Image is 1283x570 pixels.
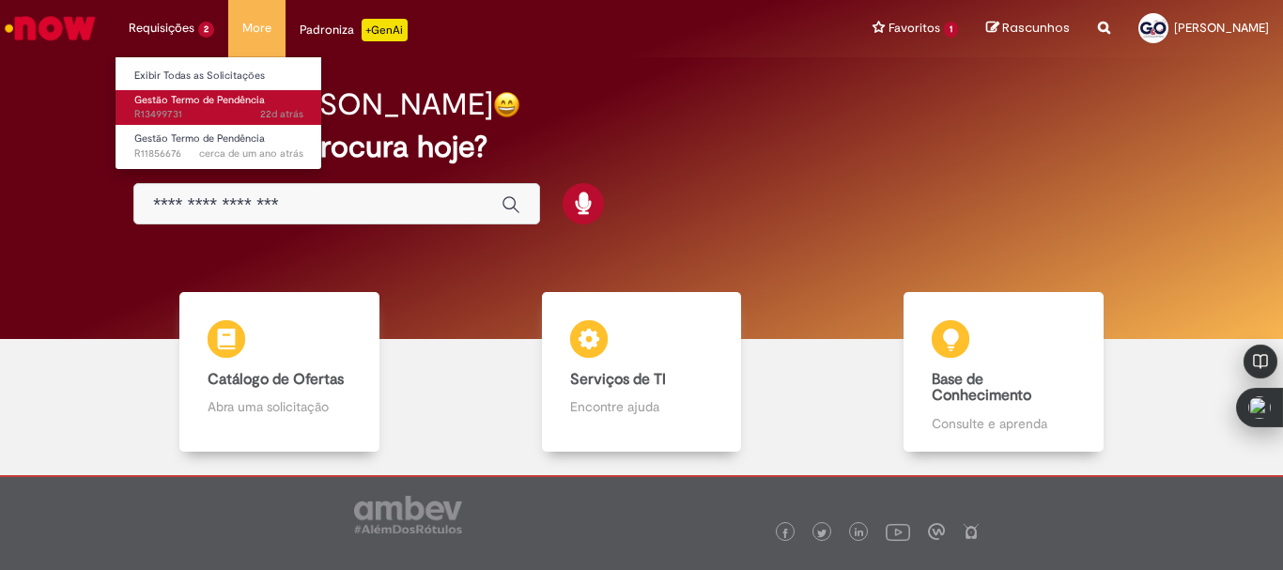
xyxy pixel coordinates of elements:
img: ServiceNow [2,9,99,47]
img: logo_footer_workplace.png [928,523,945,540]
a: Aberto R13499731 : Gestão Termo de Pendência [116,90,322,125]
time: 08/08/2024 17:03:49 [199,146,303,161]
span: Requisições [129,19,194,38]
img: happy-face.png [493,91,520,118]
span: R13499731 [134,107,303,122]
a: Aberto R11856676 : Gestão Termo de Pendência [116,129,322,163]
p: Abra uma solicitação [208,397,350,416]
p: +GenAi [362,19,408,41]
img: logo_footer_linkedin.png [855,528,864,539]
a: Base de Conhecimento Consulte e aprenda [823,292,1184,452]
a: Serviços de TI Encontre ajuda [460,292,822,452]
a: Rascunhos [986,20,1070,38]
time: 08/09/2025 17:03:00 [260,107,303,121]
span: R11856676 [134,146,303,162]
span: Rascunhos [1002,19,1070,37]
a: Exibir Todas as Solicitações [116,66,322,86]
span: More [242,19,271,38]
span: 22d atrás [260,107,303,121]
ul: Requisições [115,56,322,170]
span: 1 [944,22,958,38]
img: logo_footer_naosei.png [963,523,980,540]
span: 2 [198,22,214,38]
span: Gestão Termo de Pendência [134,93,265,107]
span: cerca de um ano atrás [199,146,303,161]
span: Favoritos [889,19,940,38]
p: Encontre ajuda [570,397,713,416]
b: Base de Conhecimento [932,370,1031,406]
span: [PERSON_NAME] [1174,20,1269,36]
img: logo_footer_ambev_rotulo_gray.png [354,496,462,533]
a: Catálogo de Ofertas Abra uma solicitação [99,292,460,452]
h2: O que você procura hoje? [133,131,1150,163]
p: Consulte e aprenda [932,414,1074,433]
img: logo_footer_youtube.png [886,519,910,544]
b: Serviços de TI [570,370,666,389]
img: logo_footer_twitter.png [817,529,827,538]
div: Padroniza [300,19,408,41]
b: Catálogo de Ofertas [208,370,344,389]
span: Gestão Termo de Pendência [134,131,265,146]
img: logo_footer_facebook.png [781,529,790,538]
